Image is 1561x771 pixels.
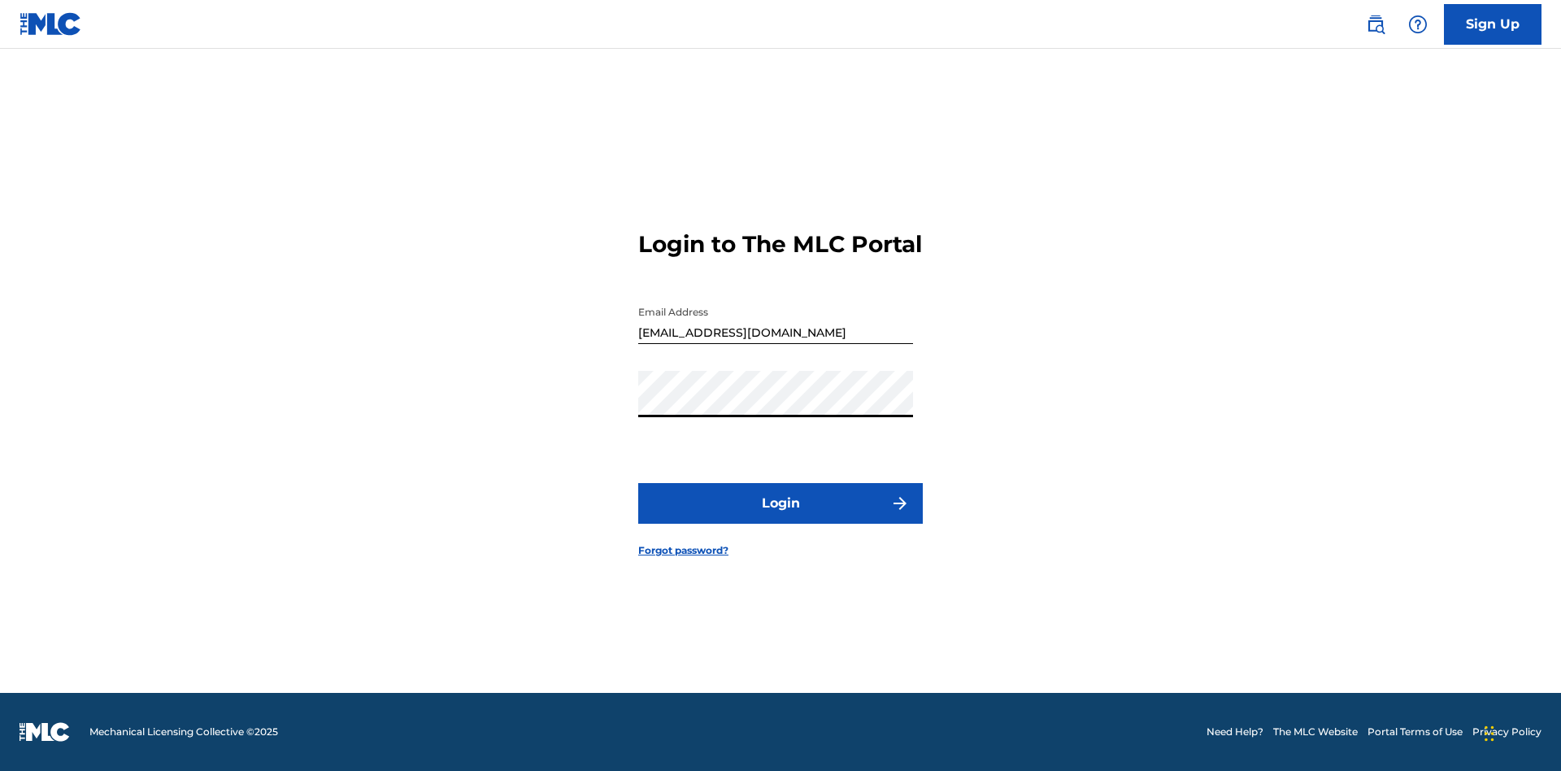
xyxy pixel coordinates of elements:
[1366,15,1385,34] img: search
[1207,725,1263,739] a: Need Help?
[1444,4,1541,45] a: Sign Up
[1472,725,1541,739] a: Privacy Policy
[1408,15,1428,34] img: help
[638,230,922,259] h3: Login to The MLC Portal
[89,725,278,739] span: Mechanical Licensing Collective © 2025
[1273,725,1358,739] a: The MLC Website
[638,543,728,558] a: Forgot password?
[1402,8,1434,41] div: Help
[638,483,923,524] button: Login
[1368,725,1463,739] a: Portal Terms of Use
[20,722,70,742] img: logo
[890,494,910,513] img: f7272a7cc735f4ea7f67.svg
[1480,693,1561,771] iframe: Chat Widget
[1485,709,1494,758] div: Drag
[20,12,82,36] img: MLC Logo
[1359,8,1392,41] a: Public Search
